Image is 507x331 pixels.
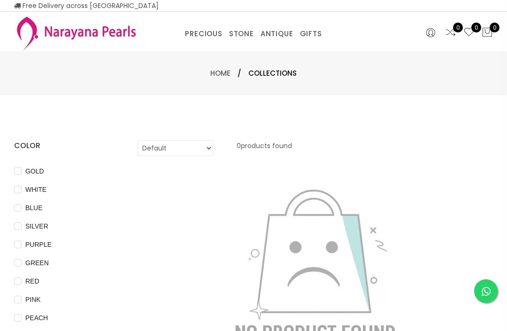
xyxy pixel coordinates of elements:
[185,27,222,41] a: PRECIOUS
[238,68,241,79] span: /
[261,27,293,41] a: ANTIQUE
[22,294,45,305] span: PINK
[22,258,53,268] span: GREEN
[22,276,43,286] span: RED
[248,68,297,79] span: Collections
[22,239,55,250] span: PURPLE
[22,166,48,176] span: GOLD
[490,23,499,32] span: 0
[300,27,322,41] a: GIFTS
[463,27,475,39] a: 0
[210,68,230,78] a: Home
[22,313,52,323] span: PEACH
[471,23,481,32] span: 0
[237,140,292,156] p: 0 products found
[22,203,46,213] span: BLUE
[482,27,493,39] button: 0
[22,221,52,231] span: SILVER
[445,27,456,39] a: 0
[14,1,159,10] span: Free Delivery across [GEOGRAPHIC_DATA]
[229,27,254,41] a: STONE
[22,184,50,195] span: WHITE
[14,140,123,151] h4: COLOR
[453,23,463,32] span: 0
